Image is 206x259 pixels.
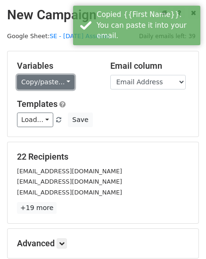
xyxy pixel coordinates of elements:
[17,152,189,162] h5: 22 Recipients
[7,7,199,23] h2: New Campaign
[17,99,58,109] a: Templates
[159,214,206,259] iframe: Chat Widget
[17,189,122,196] small: [EMAIL_ADDRESS][DOMAIN_NAME]
[7,32,115,40] small: Google Sheet:
[17,61,96,71] h5: Variables
[17,75,74,89] a: Copy/paste...
[110,61,190,71] h5: Email column
[17,238,189,249] h5: Advanced
[17,113,53,127] a: Load...
[17,168,122,175] small: [EMAIL_ADDRESS][DOMAIN_NAME]
[97,9,197,41] div: Copied {{First Name}}. You can paste it into your email.
[17,202,57,214] a: +19 more
[68,113,92,127] button: Save
[49,32,115,40] a: SE - [DATE] Assesso...
[17,178,122,185] small: [EMAIL_ADDRESS][DOMAIN_NAME]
